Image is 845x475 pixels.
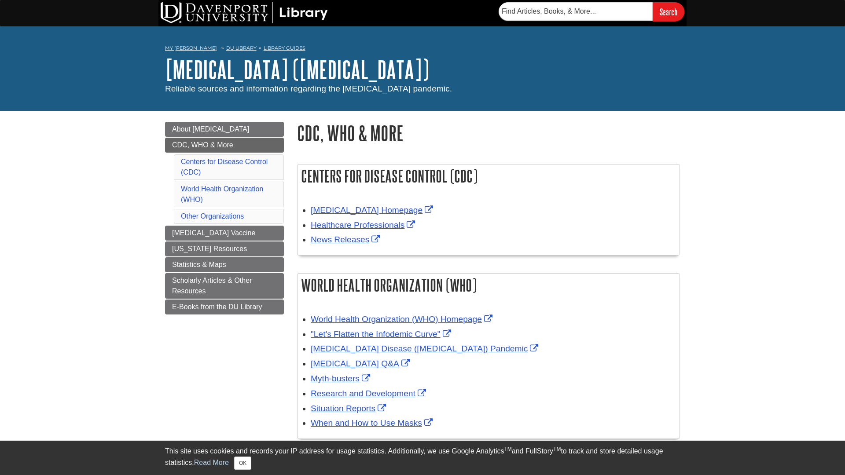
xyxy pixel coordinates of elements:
input: Find Articles, Books, & More... [499,2,653,21]
a: [MEDICAL_DATA] ([MEDICAL_DATA]) [165,56,429,83]
a: My [PERSON_NAME] [165,44,217,52]
a: E-Books from the DU Library [165,300,284,314]
a: Link opens in new window [311,359,412,368]
span: [US_STATE] Resources [172,245,247,252]
a: [US_STATE] Resources [165,241,284,256]
a: Link opens in new window [311,404,388,413]
span: Reliable sources and information regarding the [MEDICAL_DATA] pandemic. [165,84,452,93]
a: Statistics & Maps [165,257,284,272]
a: Link opens in new window [311,235,382,244]
span: CDC, WHO & More [172,141,233,149]
a: World Health Organization (WHO) [181,185,263,203]
a: Link opens in new window [311,314,495,324]
a: DU Library [226,45,257,51]
span: [MEDICAL_DATA] Vaccine [172,229,255,237]
sup: TM [553,446,561,452]
a: Read More [194,459,229,466]
div: This site uses cookies and records your IP address for usage statistics. Additionally, we use Goo... [165,446,680,470]
img: DU Library [161,2,328,23]
a: Link opens in new window [311,374,372,383]
form: Searches DU Library's articles, books, and more [499,2,684,21]
a: Link opens in new window [311,344,540,353]
h2: World Health Organization (WHO) [298,274,680,297]
a: Centers for Disease Control (CDC) [181,158,268,176]
a: Link opens in new window [311,205,435,215]
a: CDC, WHO & More [165,138,284,153]
a: Other Organizations [181,212,244,220]
input: Search [653,2,684,21]
span: Statistics & Maps [172,261,226,268]
a: Link opens in new window [311,418,435,427]
a: Link opens in new window [311,389,428,398]
span: About [MEDICAL_DATA] [172,125,249,133]
a: [MEDICAL_DATA] Vaccine [165,226,284,241]
a: Link opens in new window [311,220,417,230]
a: Scholarly Articles & Other Resources [165,273,284,299]
div: Guide Page Menu [165,122,284,314]
nav: breadcrumb [165,42,680,56]
a: About [MEDICAL_DATA] [165,122,284,137]
sup: TM [504,446,511,452]
a: Library Guides [264,45,305,51]
a: Link opens in new window [311,329,453,339]
h2: Centers for Disease Control (CDC) [298,164,680,188]
span: Scholarly Articles & Other Resources [172,277,252,295]
h1: CDC, WHO & More [297,122,680,144]
button: Close [234,457,251,470]
span: E-Books from the DU Library [172,303,262,311]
